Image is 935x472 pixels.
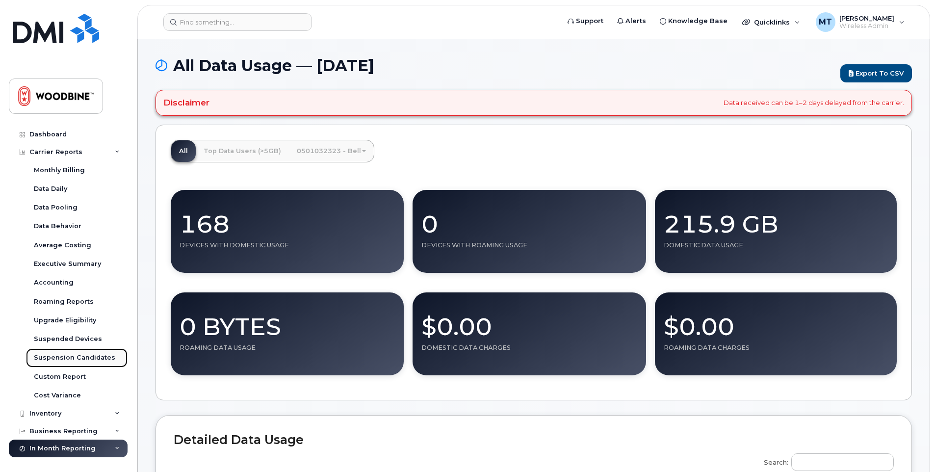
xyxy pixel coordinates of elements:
div: $0.00 [421,301,637,344]
a: 0501032323 - Bell [289,140,374,162]
input: Search: [791,453,894,471]
a: Export to CSV [840,64,912,82]
h1: All Data Usage — [DATE] [156,57,835,74]
h2: Detailed Data Usage [174,433,894,447]
div: 0 Bytes [180,301,395,344]
div: Roaming Data Charges [664,344,888,352]
a: Top Data Users (>5GB) [196,140,289,162]
div: Domestic Data Usage [664,241,888,249]
div: Data received can be 1–2 days delayed from the carrier. [156,90,912,115]
div: Devices With Roaming Usage [421,241,637,249]
div: 0 [421,199,637,241]
div: Domestic Data Charges [421,344,637,352]
h4: Disclaimer [163,98,209,107]
div: 168 [180,199,395,241]
a: All [171,140,196,162]
div: $0.00 [664,301,888,344]
div: 215.9 GB [664,199,888,241]
div: Devices With Domestic Usage [180,241,395,249]
div: Roaming Data Usage [180,344,395,352]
